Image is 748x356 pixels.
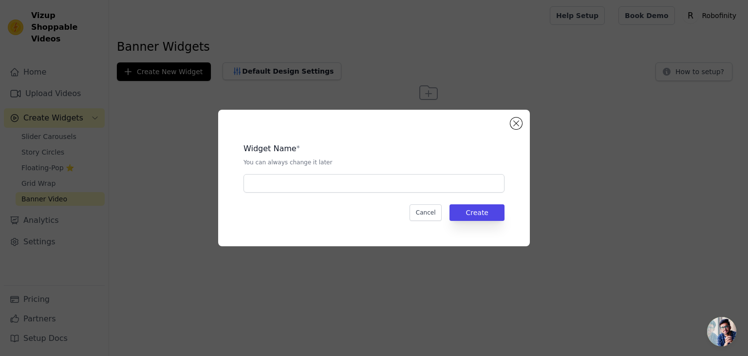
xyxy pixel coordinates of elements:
p: You can always change it later [243,158,505,166]
legend: Widget Name [243,143,297,155]
a: 打開聊天 [707,317,736,346]
button: Create [449,204,505,221]
button: Close modal [510,118,522,129]
button: Cancel [410,204,442,221]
